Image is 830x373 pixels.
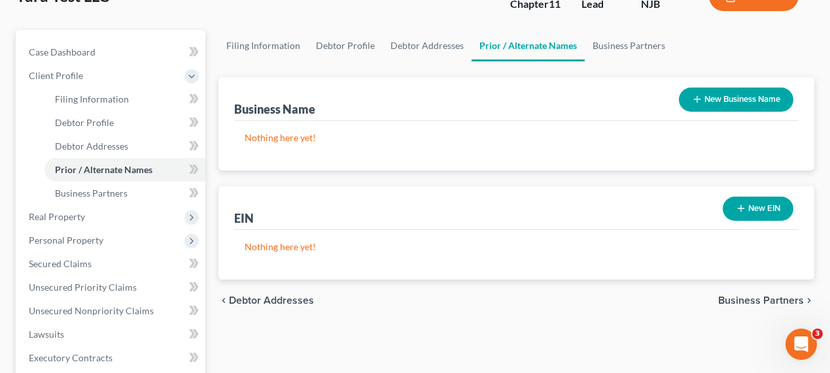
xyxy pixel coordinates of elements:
[718,295,804,306] span: Business Partners
[723,197,793,221] button: New EIN
[18,252,205,276] a: Secured Claims
[234,210,254,226] div: EIN
[218,295,314,306] button: chevron_left Debtor Addresses
[383,30,472,61] a: Debtor Addresses
[55,187,128,199] span: Business Partners
[18,276,205,299] a: Unsecured Priority Claims
[29,282,137,293] span: Unsecured Priority Claims
[55,117,114,128] span: Debtor Profile
[234,101,315,117] div: Business Name
[44,135,205,158] a: Debtor Addresses
[18,41,205,64] a: Case Dashboard
[29,352,112,363] span: Executory Contracts
[812,329,823,339] span: 3
[29,70,83,81] span: Client Profile
[585,30,673,61] a: Business Partners
[44,88,205,111] a: Filing Information
[29,258,92,269] span: Secured Claims
[218,295,229,306] i: chevron_left
[18,299,205,323] a: Unsecured Nonpriority Claims
[18,323,205,346] a: Lawsuits
[229,295,314,306] span: Debtor Addresses
[44,158,205,182] a: Prior / Alternate Names
[29,211,85,222] span: Real Property
[55,140,128,152] span: Debtor Addresses
[245,240,788,253] p: Nothing here yet!
[245,131,788,144] p: Nothing here yet!
[718,295,814,306] button: Business Partners chevron_right
[55,93,129,105] span: Filing Information
[44,182,205,205] a: Business Partners
[218,30,308,61] a: Filing Information
[472,30,585,61] a: Prior / Alternate Names
[679,88,793,112] button: New Business Name
[786,329,817,360] iframe: Intercom live chat
[29,305,154,316] span: Unsecured Nonpriority Claims
[29,329,64,340] span: Lawsuits
[18,346,205,370] a: Executory Contracts
[804,295,814,306] i: chevron_right
[308,30,383,61] a: Debtor Profile
[29,235,103,246] span: Personal Property
[44,111,205,135] a: Debtor Profile
[55,164,152,175] span: Prior / Alternate Names
[29,46,95,57] span: Case Dashboard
